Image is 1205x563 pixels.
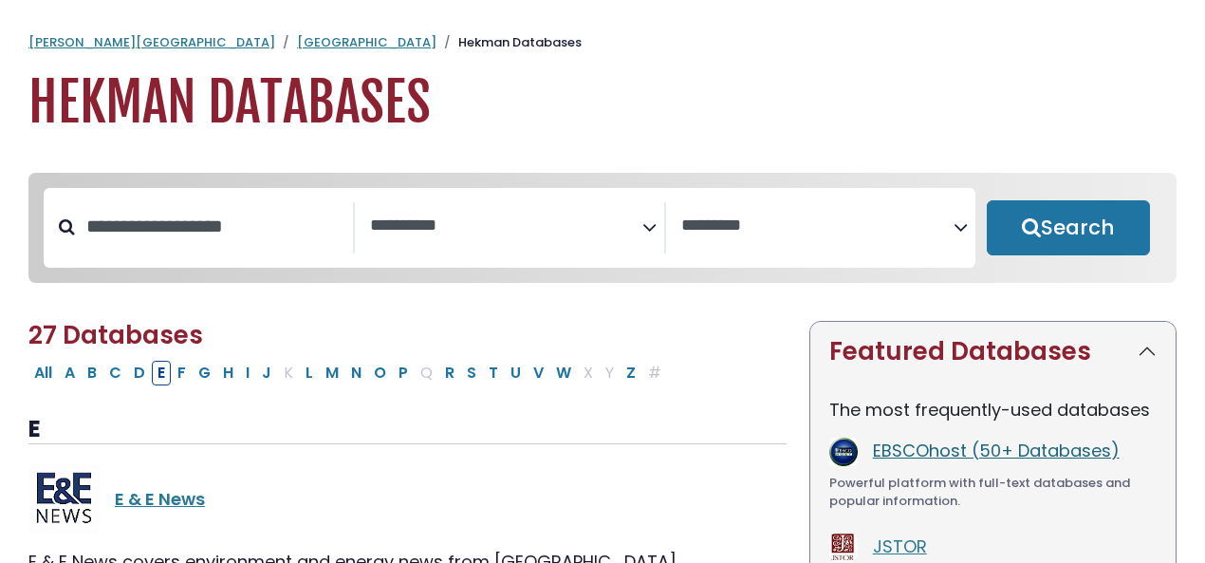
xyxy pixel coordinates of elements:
[320,361,344,385] button: Filter Results M
[28,173,1177,283] nav: Search filters
[621,361,641,385] button: Filter Results Z
[829,397,1157,422] p: The most frequently-used databases
[810,322,1176,382] button: Featured Databases
[829,474,1157,511] div: Powerful platform with full-text databases and popular information.
[550,361,577,385] button: Filter Results W
[505,361,527,385] button: Filter Results U
[103,361,127,385] button: Filter Results C
[217,361,239,385] button: Filter Results H
[370,216,642,236] textarea: Search
[28,360,669,384] div: Alpha-list to filter by first letter of database name
[172,361,192,385] button: Filter Results F
[115,487,205,511] a: E & E News
[528,361,549,385] button: Filter Results V
[436,33,582,52] li: Hekman Databases
[256,361,277,385] button: Filter Results J
[28,71,1177,135] h1: Hekman Databases
[681,216,954,236] textarea: Search
[152,361,171,385] button: Filter Results E
[28,33,1177,52] nav: breadcrumb
[28,33,275,51] a: [PERSON_NAME][GEOGRAPHIC_DATA]
[300,361,319,385] button: Filter Results L
[75,211,353,242] input: Search database by title or keyword
[345,361,367,385] button: Filter Results N
[59,361,81,385] button: Filter Results A
[393,361,414,385] button: Filter Results P
[28,318,203,352] span: 27 Databases
[461,361,482,385] button: Filter Results S
[28,361,58,385] button: All
[128,361,151,385] button: Filter Results D
[28,416,787,444] h3: E
[987,200,1150,255] button: Submit for Search Results
[483,361,504,385] button: Filter Results T
[873,439,1120,462] a: EBSCOhost (50+ Databases)
[439,361,460,385] button: Filter Results R
[240,361,255,385] button: Filter Results I
[368,361,392,385] button: Filter Results O
[82,361,102,385] button: Filter Results B
[193,361,216,385] button: Filter Results G
[873,535,927,558] a: JSTOR
[297,33,436,51] a: [GEOGRAPHIC_DATA]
